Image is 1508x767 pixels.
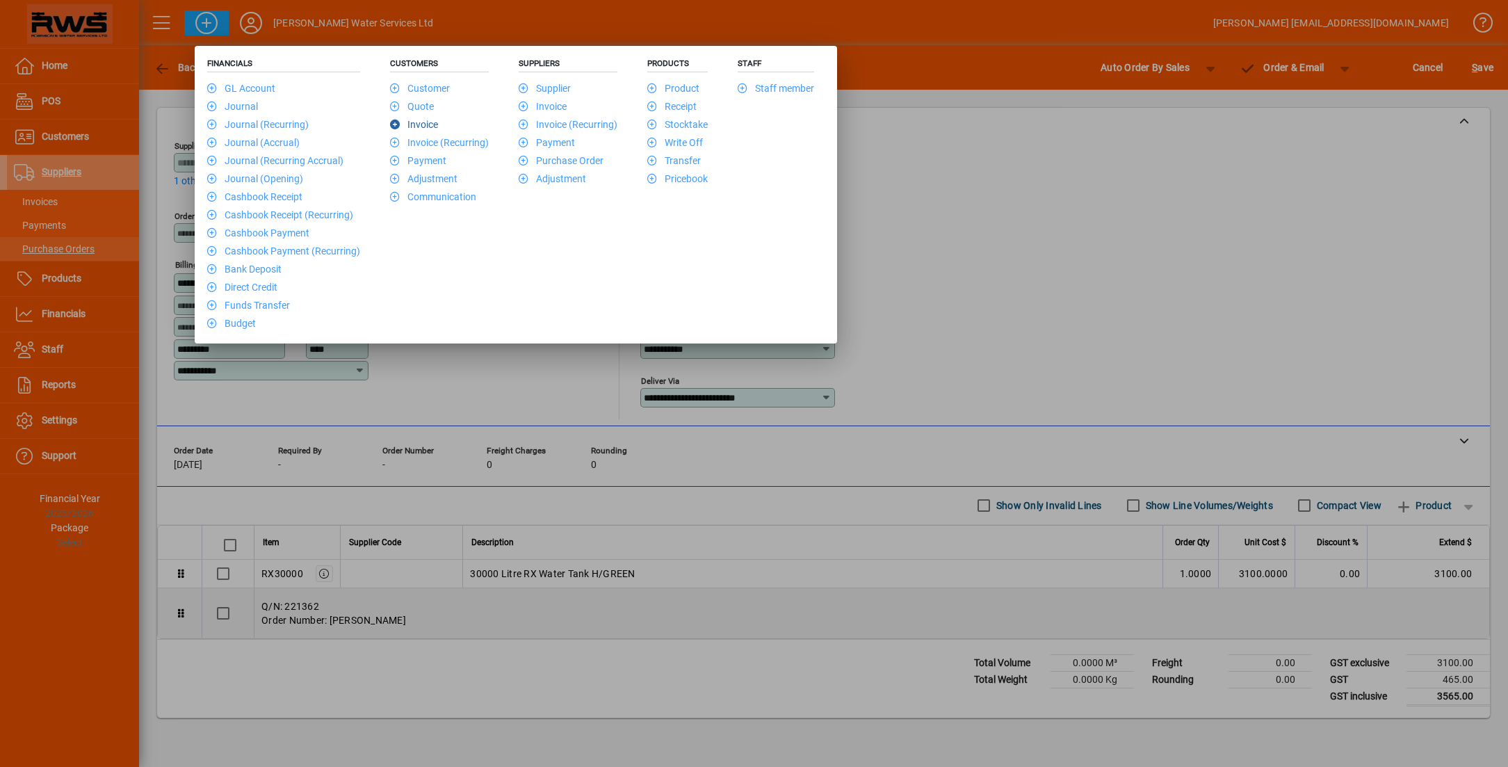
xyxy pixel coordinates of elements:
[519,173,586,184] a: Adjustment
[207,318,256,329] a: Budget
[207,137,300,148] a: Journal (Accrual)
[647,58,708,72] h5: Products
[390,137,489,148] a: Invoice (Recurring)
[519,58,617,72] h5: Suppliers
[207,155,343,166] a: Journal (Recurring Accrual)
[519,155,603,166] a: Purchase Order
[390,191,476,202] a: Communication
[647,137,703,148] a: Write Off
[207,101,258,112] a: Journal
[207,119,309,130] a: Journal (Recurring)
[207,245,360,257] a: Cashbook Payment (Recurring)
[390,101,434,112] a: Quote
[519,83,571,94] a: Supplier
[207,264,282,275] a: Bank Deposit
[738,58,814,72] h5: Staff
[647,83,699,94] a: Product
[647,173,708,184] a: Pricebook
[647,119,708,130] a: Stocktake
[390,119,438,130] a: Invoice
[647,101,697,112] a: Receipt
[390,58,489,72] h5: Customers
[390,83,450,94] a: Customer
[207,282,277,293] a: Direct Credit
[519,101,567,112] a: Invoice
[207,173,303,184] a: Journal (Opening)
[519,137,575,148] a: Payment
[207,58,360,72] h5: Financials
[207,209,353,220] a: Cashbook Receipt (Recurring)
[738,83,814,94] a: Staff member
[207,300,290,311] a: Funds Transfer
[207,83,275,94] a: GL Account
[207,191,302,202] a: Cashbook Receipt
[207,227,309,239] a: Cashbook Payment
[647,155,701,166] a: Transfer
[390,173,457,184] a: Adjustment
[519,119,617,130] a: Invoice (Recurring)
[390,155,446,166] a: Payment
